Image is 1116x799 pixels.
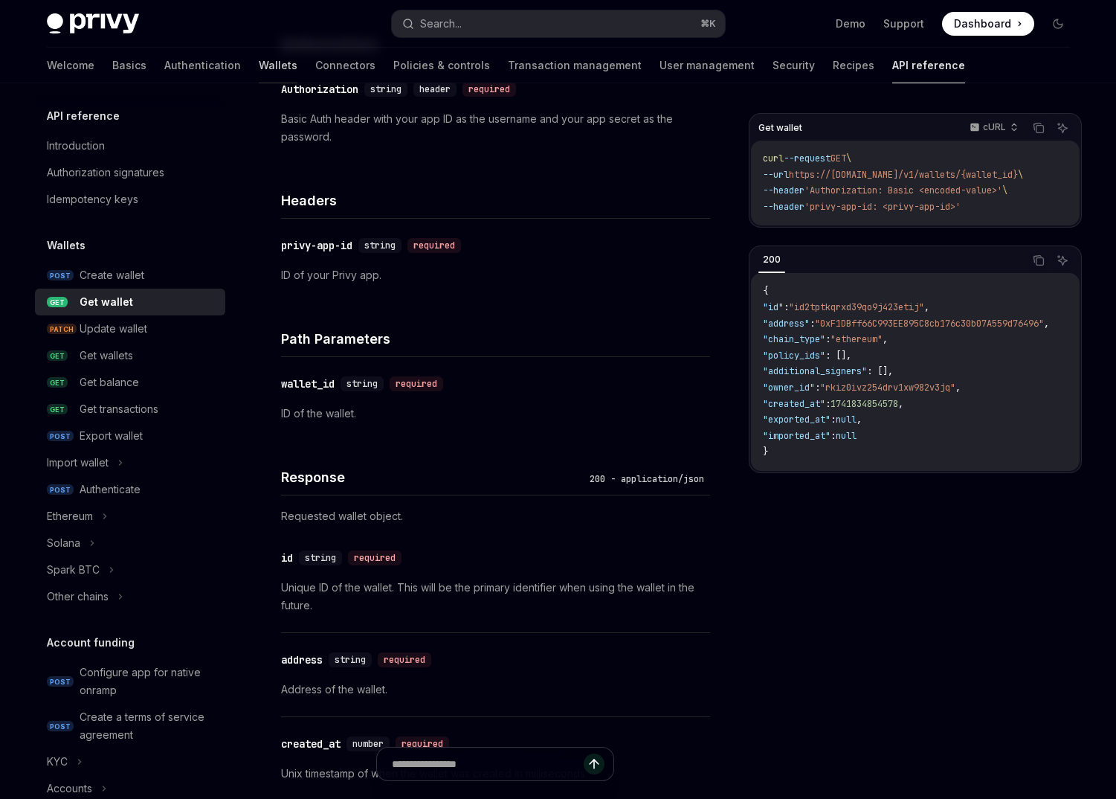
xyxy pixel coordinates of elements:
button: Ask AI [1053,251,1072,270]
span: , [955,382,961,394]
div: Get wallets [80,347,133,365]
div: required [462,82,516,97]
span: , [924,301,929,313]
span: number [352,738,384,750]
span: POST [47,676,74,687]
span: "owner_id" [763,382,815,394]
span: string [305,552,336,564]
span: : [825,398,830,410]
a: Transaction management [508,48,642,83]
button: cURL [961,115,1025,141]
button: Copy the contents from the code block [1029,118,1048,138]
span: "additional_signers" [763,365,867,377]
span: Get wallet [758,122,802,134]
span: GET [47,350,68,362]
span: , [883,333,888,345]
span: PATCH [47,324,77,335]
a: Connectors [315,48,375,83]
img: dark logo [47,13,139,34]
span: Dashboard [954,16,1011,31]
span: : [810,318,815,330]
span: POST [47,484,74,495]
a: POSTCreate wallet [35,262,225,289]
span: "exported_at" [763,414,830,426]
div: required [378,652,431,667]
a: Authorization signatures [35,159,225,186]
div: created_at [281,737,341,751]
div: Get wallet [80,293,133,311]
div: wallet_id [281,376,335,391]
p: ID of your Privy app. [281,266,710,284]
span: , [1044,318,1049,330]
div: Spark BTC [47,561,100,579]
span: "address" [763,318,810,330]
span: --request [784,153,830,164]
span: : [830,430,836,442]
span: "id" [763,301,784,313]
h5: Account funding [47,634,135,652]
div: Ethereum [47,507,93,525]
span: null [836,430,857,442]
div: Configure app for native onramp [80,664,216,699]
div: 200 - application/json [584,472,710,487]
a: Recipes [833,48,874,83]
div: KYC [47,753,68,771]
a: API reference [892,48,965,83]
div: Create a terms of service agreement [80,708,216,744]
span: https://[DOMAIN_NAME]/v1/wallets/{wallet_id} [789,169,1018,181]
div: Search... [420,15,462,33]
span: "policy_ids" [763,350,825,362]
span: : [], [825,350,851,362]
a: Wallets [259,48,297,83]
a: Introduction [35,132,225,159]
p: cURL [983,121,1006,133]
h4: Response [281,467,584,487]
span: string [335,654,366,666]
div: required [396,737,449,751]
a: POSTAuthenticate [35,476,225,503]
span: null [836,414,857,426]
span: , [898,398,903,410]
span: , [857,414,862,426]
span: GET [47,297,68,308]
span: } [763,446,768,458]
a: GETGet transactions [35,396,225,423]
a: GETGet wallet [35,289,225,315]
span: "0xF1DBff66C993EE895C8cb176c30b07A559d76496" [815,318,1044,330]
span: "imported_at" [763,430,830,442]
a: Idempotency keys [35,186,225,213]
span: : [815,382,820,394]
span: GET [47,404,68,415]
button: Search...⌘K [392,10,725,37]
div: required [390,376,443,391]
span: GET [47,377,68,388]
div: Import wallet [47,454,109,472]
button: Ask AI [1053,118,1072,138]
span: GET [830,153,846,164]
span: 'Authorization: Basic <encoded-value>' [804,184,1002,196]
h5: Wallets [47,237,86,254]
p: ID of the wallet. [281,405,710,423]
span: { [763,285,768,297]
a: Policies & controls [393,48,490,83]
span: curl [763,153,784,164]
span: : [], [867,365,893,377]
div: Other chains [47,588,109,606]
span: string [346,378,378,390]
a: POSTExport wallet [35,423,225,449]
div: Get transactions [80,400,158,418]
div: Update wallet [80,320,147,338]
h5: API reference [47,107,120,125]
div: 200 [758,251,785,269]
span: "chain_type" [763,333,825,345]
span: string [370,83,401,95]
a: Dashboard [942,12,1034,36]
a: User management [659,48,755,83]
span: "ethereum" [830,333,883,345]
div: Authenticate [80,481,141,498]
a: GETGet wallets [35,342,225,369]
div: Accounts [47,780,92,798]
span: "id2tptkqrxd39qo9j423etij" [789,301,924,313]
div: Solana [47,534,80,552]
span: \ [1002,184,1007,196]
